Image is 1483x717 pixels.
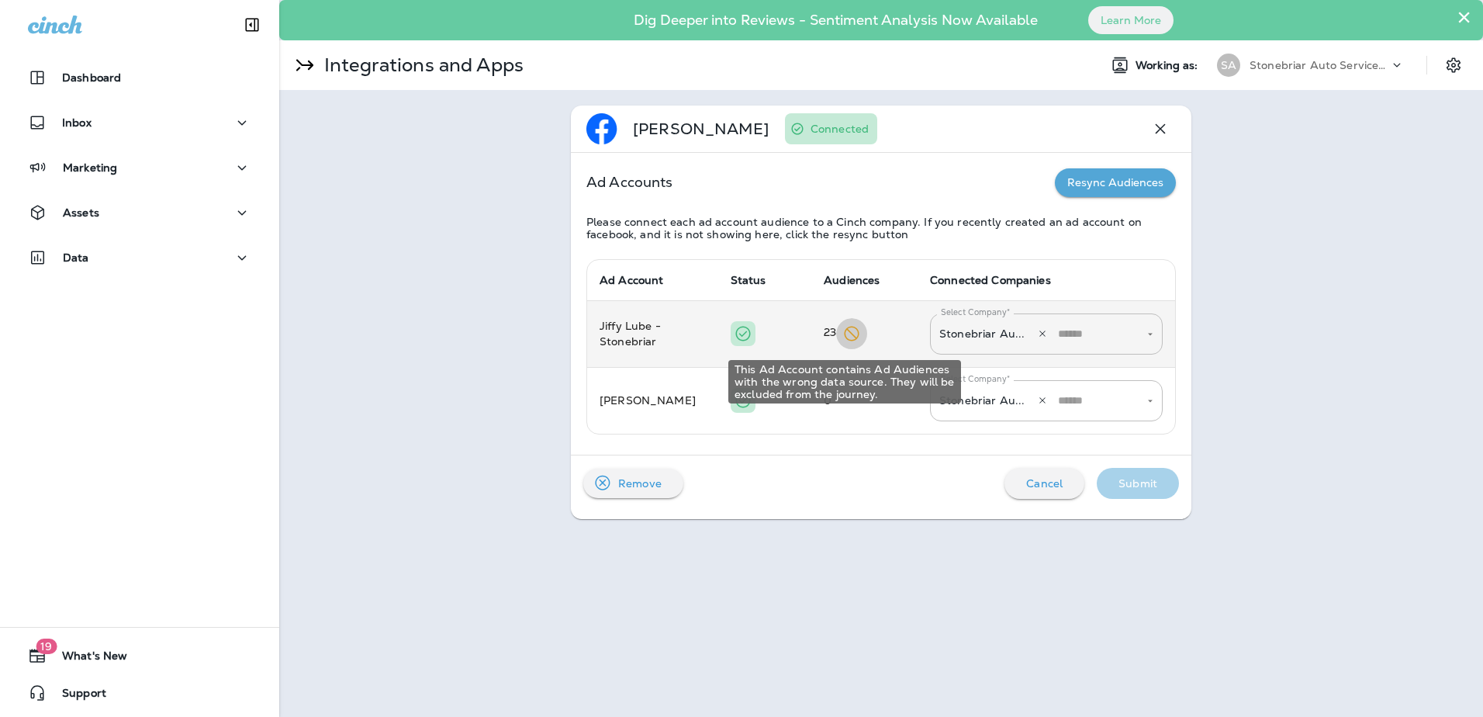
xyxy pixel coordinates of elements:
[63,161,117,174] p: Marketing
[36,639,57,654] span: 19
[1440,51,1467,79] button: Settings
[941,307,1010,318] label: Select Company*
[941,373,1010,385] label: Select Company*
[1004,468,1084,499] button: Cancel
[586,172,673,192] p: Ad Accounts
[318,54,524,77] p: Integrations and Apps
[785,113,877,144] div: You have configured this credential
[824,273,880,287] span: Audiences
[16,107,264,138] button: Inbox
[1088,6,1174,34] button: Learn More
[587,300,718,367] td: Jiffy Lube - Stonebriar
[600,273,663,287] span: Ad Account
[939,327,1025,341] span: Stonebriar Au...
[731,273,766,287] span: Status
[586,113,617,144] img: facebook
[1026,477,1063,490] p: Cancel
[939,393,1025,407] span: Stonebriar Au...
[1217,54,1240,77] div: SA
[811,123,869,135] p: Connected
[930,273,1051,287] span: Connected Companies
[1136,59,1201,72] span: Working as:
[811,300,918,367] td: 23
[63,251,89,264] p: Data
[47,649,127,668] span: What's New
[1250,59,1389,71] p: Stonebriar Auto Services Group
[586,216,1176,241] p: Please connect each ad account audience to a Cinch company. If you recently created an ad account...
[633,118,769,140] p: [PERSON_NAME]
[16,640,264,671] button: 19What's New
[618,477,662,490] p: Remove
[1055,168,1176,197] button: Resync Audiences
[63,206,99,219] p: Assets
[47,687,106,705] span: Support
[16,197,264,228] button: Assets
[16,152,264,183] button: Marketing
[16,242,264,273] button: Data
[16,677,264,708] button: Support
[583,469,683,498] button: Remove
[1457,5,1471,29] button: Close
[1143,327,1157,341] button: Open
[587,367,718,434] td: [PERSON_NAME]
[62,116,92,129] p: Inbox
[1143,393,1157,407] button: Open
[836,318,867,349] button: This Ad Account contains Ad Audiences with the wrong data source. They will be excluded from the ...
[62,71,121,84] p: Dashboard
[589,18,1083,23] p: Dig Deeper into Reviews - Sentiment Analysis Now Available
[230,9,274,40] button: Collapse Sidebar
[728,360,961,404] div: This Ad Account contains Ad Audiences with the wrong data source. They will be excluded from the ...
[16,62,264,93] button: Dashboard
